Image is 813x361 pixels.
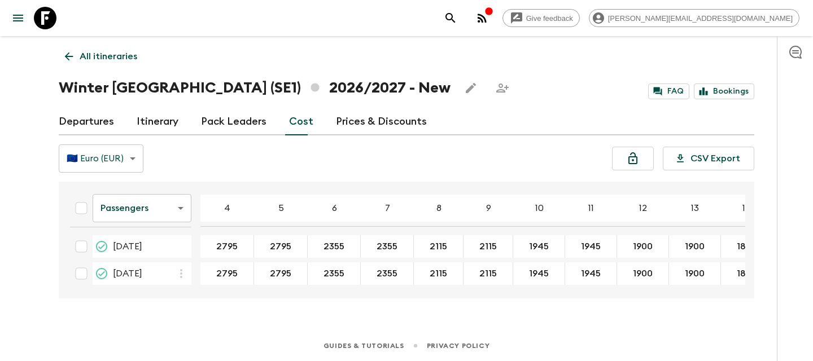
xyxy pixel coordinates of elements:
button: search adventures [439,7,462,29]
div: [PERSON_NAME][EMAIL_ADDRESS][DOMAIN_NAME] [589,9,799,27]
a: Departures [59,108,114,135]
div: 10 Dec 2026; 14 [721,235,772,258]
p: All itineraries [80,50,137,63]
button: 2795 [256,262,305,285]
a: Prices & Discounts [336,108,427,135]
button: 2795 [203,262,251,285]
div: 17 Dec 2026; 8 [414,262,464,285]
button: 1900 [671,262,718,285]
a: Guides & Tutorials [324,340,404,352]
div: 17 Dec 2026; 11 [565,262,617,285]
p: 13 [691,201,699,215]
div: 17 Dec 2026; 7 [361,262,414,285]
a: Bookings [694,83,754,99]
div: 17 Dec 2026; 13 [669,262,721,285]
button: 2115 [416,235,461,258]
button: 2355 [363,262,411,285]
p: 4 [224,201,230,215]
a: Give feedback [502,9,580,27]
p: 14 [742,201,751,215]
button: 1945 [515,235,562,258]
div: 10 Dec 2026; 12 [617,235,669,258]
button: 1945 [567,262,614,285]
div: Passengers [93,192,191,224]
button: Lock costs [612,147,654,170]
button: 2795 [203,235,251,258]
div: 17 Dec 2026; 5 [254,262,308,285]
div: 10 Dec 2026; 4 [200,235,254,258]
button: 1900 [671,235,718,258]
button: 2115 [416,262,461,285]
div: 17 Dec 2026; 14 [721,262,772,285]
button: 1945 [567,235,614,258]
a: All itineraries [59,45,143,68]
div: 10 Dec 2026; 13 [669,235,721,258]
div: 10 Dec 2026; 7 [361,235,414,258]
div: Select all [70,197,93,219]
button: 1900 [619,235,666,258]
button: 1835 [723,235,770,258]
div: 17 Dec 2026; 10 [513,262,565,285]
span: Give feedback [520,14,579,23]
span: [DATE] [113,240,142,253]
div: 10 Dec 2026; 9 [464,235,513,258]
p: 8 [436,201,442,215]
span: Share this itinerary [491,77,514,99]
p: 12 [639,201,647,215]
h1: Winter [GEOGRAPHIC_DATA] (SE1) 2026/2027 - New [59,77,451,99]
span: [PERSON_NAME][EMAIL_ADDRESS][DOMAIN_NAME] [602,14,799,23]
button: 2355 [310,235,358,258]
div: 17 Dec 2026; 12 [617,262,669,285]
button: 2355 [363,235,411,258]
div: 10 Dec 2026; 6 [308,235,361,258]
a: Pack Leaders [201,108,266,135]
div: 10 Dec 2026; 11 [565,235,617,258]
button: 1835 [723,262,770,285]
div: 10 Dec 2026; 8 [414,235,464,258]
a: Privacy Policy [427,340,489,352]
div: 🇪🇺 Euro (EUR) [59,143,143,174]
p: 7 [385,201,390,215]
a: FAQ [648,83,689,99]
p: 11 [588,201,594,215]
svg: Proposed [95,267,108,280]
button: 2115 [466,262,510,285]
span: [DATE] [113,267,142,280]
p: 5 [278,201,284,215]
button: 1900 [619,262,666,285]
button: Edit this itinerary [460,77,482,99]
a: Itinerary [137,108,178,135]
button: 2355 [310,262,358,285]
a: Cost [289,108,313,135]
button: 1945 [515,262,562,285]
button: 2795 [256,235,305,258]
button: menu [7,7,29,29]
p: 9 [486,201,491,215]
div: 10 Dec 2026; 5 [254,235,308,258]
button: 2115 [466,235,510,258]
button: CSV Export [663,147,754,170]
div: 17 Dec 2026; 6 [308,262,361,285]
p: 10 [535,201,544,215]
div: 17 Dec 2026; 9 [464,262,513,285]
div: 17 Dec 2026; 4 [200,262,254,285]
p: 6 [332,201,337,215]
svg: On Sale [95,240,108,253]
div: 10 Dec 2026; 10 [513,235,565,258]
